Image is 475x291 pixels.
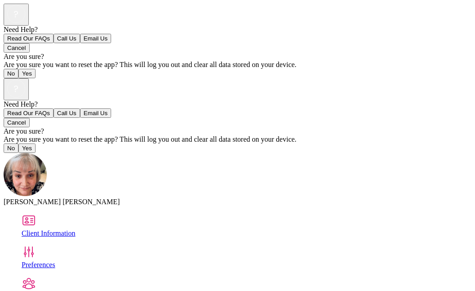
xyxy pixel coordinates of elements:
div: Are you sure? [4,127,471,135]
button: Email Us [80,34,111,43]
button: Yes [18,69,36,78]
div: Are you sure you want to reset the app? This will log you out and clear all data stored on your d... [4,61,471,69]
div: Are you sure you want to reset the app? This will log you out and clear all data stored on your d... [4,135,471,143]
button: Yes [18,143,36,153]
button: Cancel [4,43,30,53]
button: Read Our FAQs [4,108,54,118]
button: Call Us [54,34,80,43]
div: Are you sure? [4,53,471,61]
div: Need Help? [4,26,471,34]
div: Preferences [22,261,471,269]
img: avatar [4,153,47,196]
button: No [4,143,18,153]
button: Read Our FAQs [4,34,54,43]
button: Cancel [4,118,30,127]
a: Preferences [22,245,471,269]
div: [PERSON_NAME] [PERSON_NAME] [4,198,471,206]
a: Client Information [22,213,471,237]
button: No [4,69,18,78]
div: Client Information [22,229,471,237]
button: Email Us [80,108,111,118]
div: Need Help? [4,100,471,108]
button: Call Us [54,108,80,118]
